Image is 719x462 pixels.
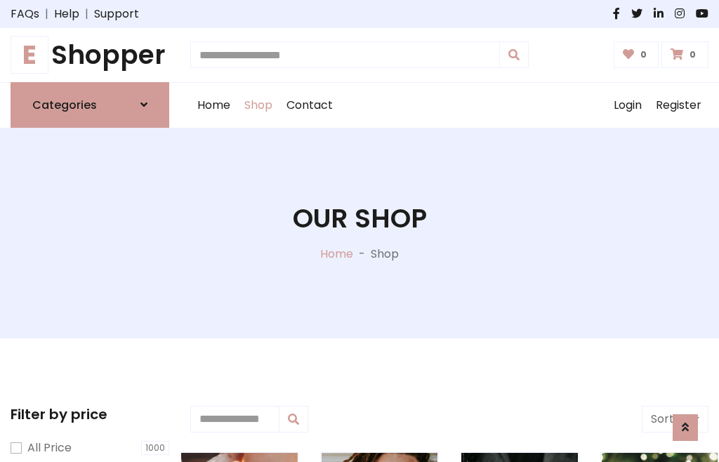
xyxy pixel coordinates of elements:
[141,441,169,455] span: 1000
[293,203,427,235] h1: Our Shop
[39,6,54,22] span: |
[94,6,139,22] a: Support
[686,48,699,61] span: 0
[11,406,169,423] h5: Filter by price
[11,36,48,74] span: E
[11,39,169,71] a: EShopper
[320,246,353,262] a: Home
[11,6,39,22] a: FAQs
[54,6,79,22] a: Help
[11,82,169,128] a: Categories
[79,6,94,22] span: |
[607,83,649,128] a: Login
[27,440,72,456] label: All Price
[614,41,659,68] a: 0
[642,406,708,433] button: Sort by
[279,83,340,128] a: Contact
[11,39,169,71] h1: Shopper
[661,41,708,68] a: 0
[190,83,237,128] a: Home
[32,98,97,112] h6: Categories
[353,246,371,263] p: -
[237,83,279,128] a: Shop
[637,48,650,61] span: 0
[371,246,399,263] p: Shop
[649,83,708,128] a: Register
